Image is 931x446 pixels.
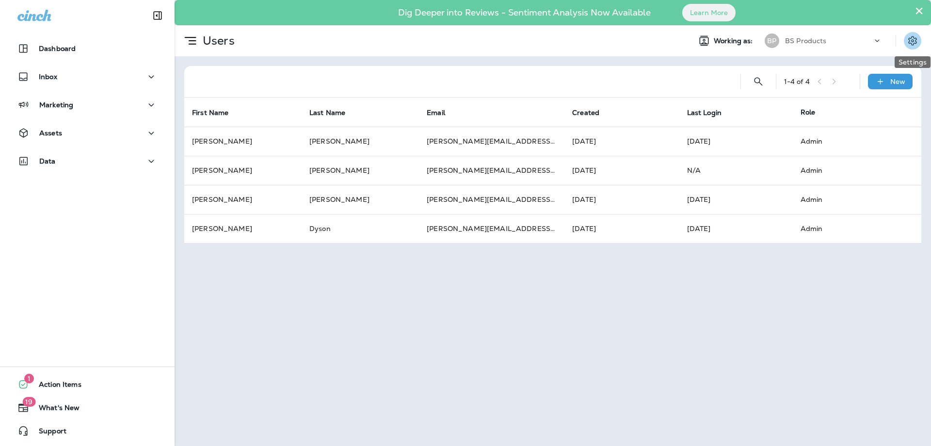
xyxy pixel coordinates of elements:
p: Users [199,33,235,48]
td: [PERSON_NAME] [302,127,419,156]
span: Last Name [309,109,345,117]
div: BP [765,33,779,48]
span: First Name [192,109,228,117]
p: Inbox [39,73,57,81]
span: Email [427,109,445,117]
button: Marketing [10,95,165,115]
span: Created [572,108,612,117]
td: [PERSON_NAME][EMAIL_ADDRESS][DOMAIN_NAME] [419,156,564,185]
span: Created [572,109,599,117]
span: Support [29,427,66,439]
p: Marketing [39,101,73,109]
button: Support [10,421,165,441]
span: Working as: [714,37,755,45]
td: [PERSON_NAME][EMAIL_ADDRESS][DOMAIN_NAME] [419,127,564,156]
button: Inbox [10,67,165,86]
span: Email [427,108,458,117]
td: [PERSON_NAME] [184,156,302,185]
button: Close [915,3,924,18]
td: [PERSON_NAME][EMAIL_ADDRESS][DOMAIN_NAME] [419,185,564,214]
button: Collapse Sidebar [144,6,171,25]
button: 19What's New [10,398,165,417]
p: Dig Deeper into Reviews - Sentiment Analysis Now Available [370,11,679,14]
span: Last Name [309,108,358,117]
td: [PERSON_NAME] [184,214,302,243]
div: Settings [895,56,931,68]
td: [DATE] [564,214,679,243]
button: Search Users [749,72,768,91]
td: [PERSON_NAME] [184,185,302,214]
td: [DATE] [679,185,793,214]
p: New [890,78,905,85]
td: Admin [793,127,906,156]
td: [PERSON_NAME] [302,156,419,185]
span: Last Login [687,109,722,117]
td: Admin [793,156,906,185]
td: [DATE] [679,127,793,156]
span: 19 [22,397,35,407]
td: [DATE] [564,156,679,185]
td: [DATE] [679,214,793,243]
span: Action Items [29,380,81,392]
td: [PERSON_NAME] [184,127,302,156]
td: [PERSON_NAME] [302,185,419,214]
td: [DATE] [564,127,679,156]
td: N/A [679,156,793,185]
button: Learn More [682,4,736,21]
p: Assets [39,129,62,137]
p: Data [39,157,56,165]
button: 1Action Items [10,375,165,394]
span: What's New [29,404,80,415]
td: Admin [793,214,906,243]
div: 1 - 4 of 4 [784,78,810,85]
td: [PERSON_NAME][EMAIL_ADDRESS][DOMAIN_NAME] [419,214,564,243]
span: Last Login [687,108,734,117]
span: Role [801,108,816,116]
span: 1 [24,374,34,383]
button: Dashboard [10,39,165,58]
p: Dashboard [39,45,76,52]
td: Admin [793,185,906,214]
p: BS Products [785,37,827,45]
button: Settings [904,32,921,50]
td: [DATE] [564,185,679,214]
button: Data [10,151,165,171]
span: First Name [192,108,241,117]
button: Assets [10,123,165,143]
td: Dyson [302,214,419,243]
